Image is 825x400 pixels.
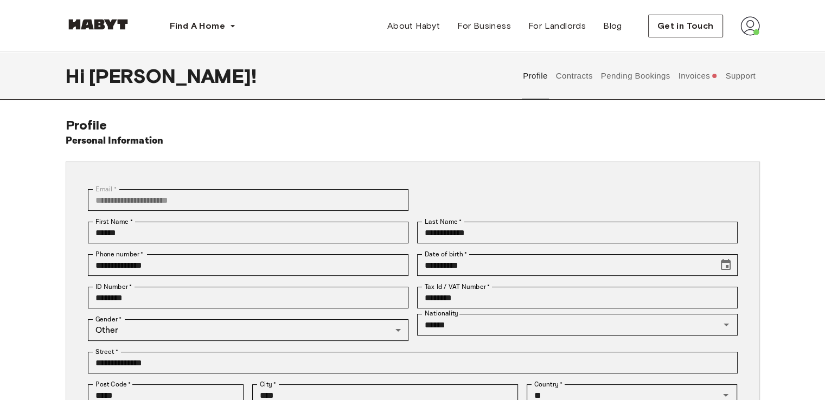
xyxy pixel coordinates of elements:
[95,314,121,324] label: Gender
[724,52,757,100] button: Support
[520,15,594,37] a: For Landlords
[603,20,622,33] span: Blog
[657,20,714,33] span: Get in Touch
[599,52,671,100] button: Pending Bookings
[95,217,133,227] label: First Name
[425,249,467,259] label: Date of birth
[528,20,586,33] span: For Landlords
[95,184,117,194] label: Email
[677,52,719,100] button: Invoices
[89,64,257,87] span: [PERSON_NAME] !
[449,15,520,37] a: For Business
[522,52,549,100] button: Profile
[425,217,462,227] label: Last Name
[66,64,89,87] span: Hi
[88,319,408,341] div: Other
[387,20,440,33] span: About Habyt
[534,379,562,389] label: Country
[66,133,164,149] h6: Personal Information
[457,20,511,33] span: For Business
[95,249,144,259] label: Phone number
[88,189,408,211] div: You can't change your email address at the moment. Please reach out to customer support in case y...
[425,282,490,292] label: Tax Id / VAT Number
[554,52,594,100] button: Contracts
[170,20,225,33] span: Find A Home
[95,282,132,292] label: ID Number
[95,379,131,389] label: Post Code
[379,15,449,37] a: About Habyt
[260,379,277,389] label: City
[66,19,131,30] img: Habyt
[715,254,737,276] button: Choose date, selected date is Jan 8, 2004
[95,347,118,357] label: Street
[740,16,760,36] img: avatar
[594,15,631,37] a: Blog
[425,309,458,318] label: Nationality
[161,15,245,37] button: Find A Home
[66,117,107,133] span: Profile
[519,52,760,100] div: user profile tabs
[719,317,734,332] button: Open
[648,15,723,37] button: Get in Touch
